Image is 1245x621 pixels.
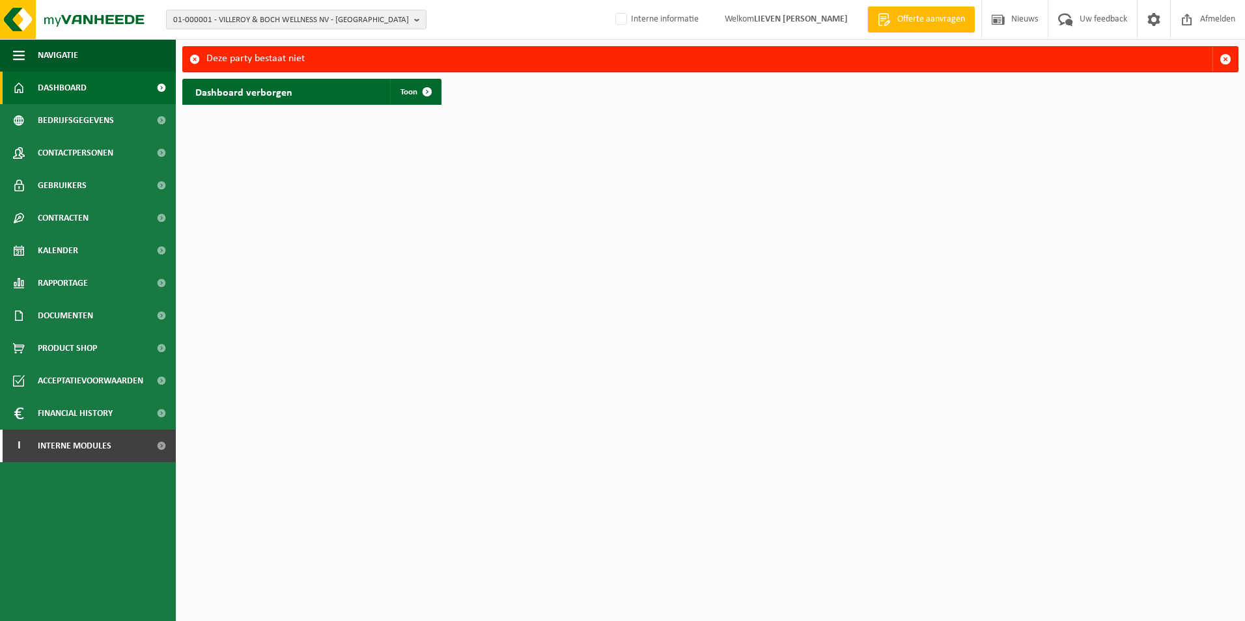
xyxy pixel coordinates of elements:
span: Contactpersonen [38,137,113,169]
label: Interne informatie [613,10,699,29]
span: Financial History [38,397,113,430]
span: Acceptatievoorwaarden [38,365,143,397]
span: Navigatie [38,39,78,72]
div: Deze party bestaat niet [206,47,1212,72]
a: Offerte aanvragen [867,7,975,33]
span: Toon [400,88,417,96]
span: Offerte aanvragen [894,13,968,26]
span: I [13,430,25,462]
span: Interne modules [38,430,111,462]
span: Dashboard [38,72,87,104]
span: 01-000001 - VILLEROY & BOCH WELLNESS NV - [GEOGRAPHIC_DATA] [173,10,409,30]
a: Toon [390,79,440,105]
span: Kalender [38,234,78,267]
span: Documenten [38,299,93,332]
span: Gebruikers [38,169,87,202]
h2: Dashboard verborgen [182,79,305,104]
strong: LIEVEN [PERSON_NAME] [754,14,848,24]
span: Product Shop [38,332,97,365]
span: Contracten [38,202,89,234]
span: Bedrijfsgegevens [38,104,114,137]
button: 01-000001 - VILLEROY & BOCH WELLNESS NV - [GEOGRAPHIC_DATA] [166,10,427,29]
span: Rapportage [38,267,88,299]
